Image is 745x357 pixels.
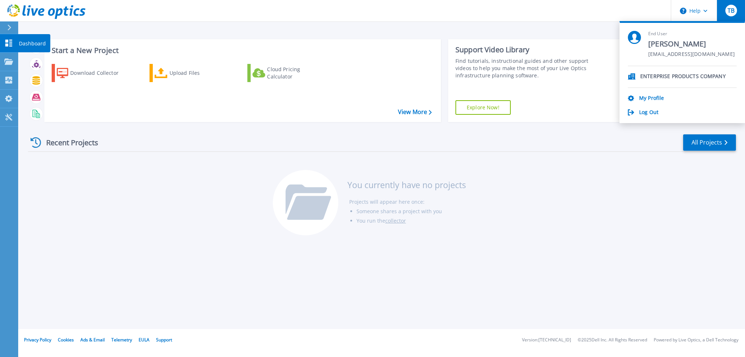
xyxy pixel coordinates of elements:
[267,66,325,80] div: Cloud Pricing Calculator
[347,181,466,189] h3: You currently have no projects
[247,64,328,82] a: Cloud Pricing Calculator
[80,337,105,343] a: Ads & Email
[639,95,664,102] a: My Profile
[356,207,466,216] li: Someone shares a project with you
[398,109,432,115] a: View More
[683,134,736,151] a: All Projects
[356,216,466,226] li: You run the
[349,197,466,207] li: Projects will appear here once:
[639,109,658,116] a: Log Out
[28,134,108,151] div: Recent Projects
[24,337,51,343] a: Privacy Policy
[578,338,647,342] li: © 2025 Dell Inc. All Rights Reserved
[728,8,734,13] span: TB
[52,64,133,82] a: Download Collector
[455,45,603,54] div: Support Video Library
[156,337,172,343] a: Support
[111,337,132,343] a: Telemetry
[455,57,603,79] div: Find tutorials, instructional guides and other support videos to help you make the most of your L...
[648,31,735,37] span: End User
[70,66,128,80] div: Download Collector
[654,338,738,342] li: Powered by Live Optics, a Dell Technology
[58,337,74,343] a: Cookies
[19,34,46,53] p: Dashboard
[170,66,228,80] div: Upload Files
[150,64,231,82] a: Upload Files
[522,338,571,342] li: Version: [TECHNICAL_ID]
[385,217,406,224] a: collector
[640,73,726,80] p: ENTERPRISE PRODUCTS COMPANY
[648,39,735,49] span: [PERSON_NAME]
[52,46,431,54] h3: Start a New Project
[648,51,735,58] span: [EMAIL_ADDRESS][DOMAIN_NAME]
[139,337,150,343] a: EULA
[455,100,511,115] a: Explore Now!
